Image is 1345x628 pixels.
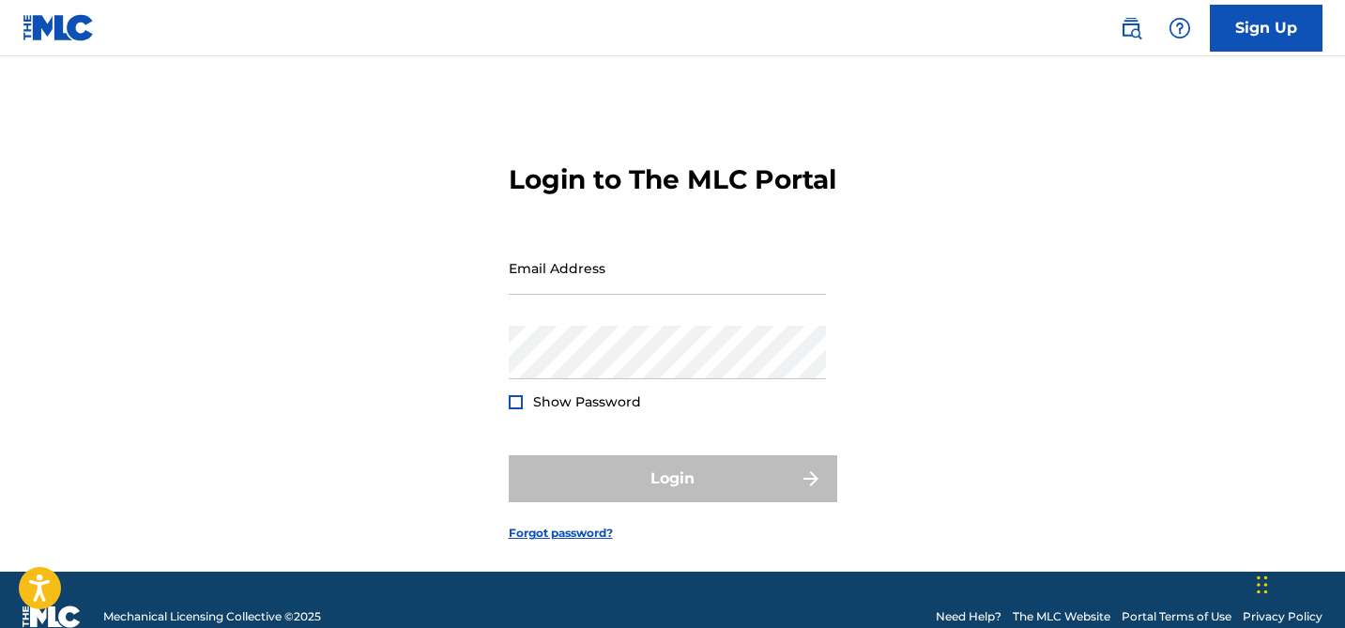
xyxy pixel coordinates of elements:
[1122,608,1231,625] a: Portal Terms of Use
[1161,9,1199,47] div: Help
[1251,538,1345,628] iframe: Chat Widget
[1013,608,1110,625] a: The MLC Website
[1112,9,1150,47] a: Public Search
[1169,17,1191,39] img: help
[1257,557,1268,613] div: Drag
[533,393,641,410] span: Show Password
[509,525,613,542] a: Forgot password?
[23,605,81,628] img: logo
[23,14,95,41] img: MLC Logo
[1243,608,1322,625] a: Privacy Policy
[509,163,836,196] h3: Login to The MLC Portal
[1210,5,1322,52] a: Sign Up
[936,608,1001,625] a: Need Help?
[103,608,321,625] span: Mechanical Licensing Collective © 2025
[1120,17,1142,39] img: search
